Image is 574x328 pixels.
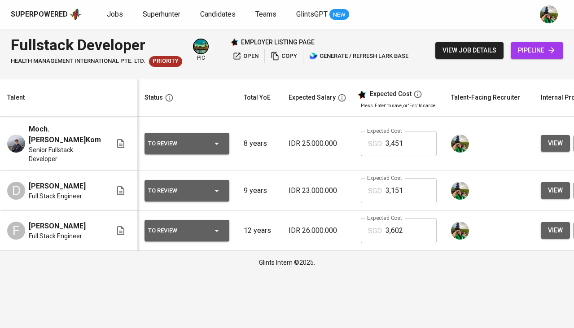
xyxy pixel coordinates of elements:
p: employer listing page [241,38,315,47]
span: GlintsGPT [296,10,328,18]
img: eva@glints.com [451,222,469,240]
span: view job details [443,45,496,56]
p: SGD [368,226,382,236]
div: Fullstack Developer [11,34,182,56]
span: NEW [329,10,349,19]
a: Jobs [107,9,125,20]
button: lark generate / refresh lark base [307,49,411,63]
div: pic [193,39,209,62]
button: view [541,135,570,152]
div: Superpowered [11,9,68,20]
span: Candidates [200,10,236,18]
p: 9 years [244,185,274,196]
div: Total YoE [244,92,271,103]
p: 8 years [244,138,274,149]
button: To Review [145,133,229,154]
p: 12 years [244,225,274,236]
img: app logo [70,8,82,21]
p: IDR 26.000.000 [289,225,346,236]
span: Teams [255,10,276,18]
a: GlintsGPT NEW [296,9,349,20]
span: Jobs [107,10,123,18]
div: F [7,222,25,240]
img: eva@glints.com [451,135,469,153]
img: eva@glints.com [540,5,558,23]
button: To Review [145,180,229,201]
span: view [548,185,563,196]
a: Candidates [200,9,237,20]
a: Teams [255,9,278,20]
div: Expected Salary [289,92,336,103]
p: Press 'Enter' to save, or 'Esc' to cancel [361,102,437,109]
div: To Review [148,225,197,236]
p: SGD [368,186,382,197]
div: Talent [7,92,25,103]
img: a5d44b89-0c59-4c54-99d0-a63b29d42bd3.jpg [194,39,208,53]
span: Senior Fullstack Developer [29,145,101,163]
div: Status [145,92,163,103]
span: Superhunter [143,10,180,18]
span: Full Stack Engineer [29,232,82,241]
button: view [541,222,570,239]
p: SGD [368,139,382,149]
img: Glints Star [230,38,238,46]
p: IDR 25.000.000 [289,138,346,149]
button: view [541,182,570,199]
div: Talent-Facing Recruiter [451,92,520,103]
span: copy [271,51,297,61]
div: To Review [148,138,197,149]
span: pipeline [518,45,556,56]
span: open [232,51,259,61]
img: lark [309,52,318,61]
p: IDR 23.000.000 [289,185,346,196]
img: glints_star.svg [357,90,366,99]
span: view [548,138,563,149]
img: eva@glints.com [451,182,469,200]
button: copy [268,49,299,63]
img: Moch. Faisal Rasid, S.Kom [7,135,25,153]
span: HEALTH MANAGEMENT INTERNATIONAL PTE. LTD. [11,57,145,66]
span: Full Stack Engineer [29,192,82,201]
button: To Review [145,220,229,241]
span: [PERSON_NAME] [29,221,86,232]
span: view [548,225,563,236]
div: Expected Cost [370,90,412,98]
span: Moch. [PERSON_NAME]Kom [29,124,101,145]
span: [PERSON_NAME] [29,181,86,192]
a: Superhunter [143,9,182,20]
a: Superpoweredapp logo [11,8,82,21]
span: generate / refresh lark base [309,51,408,61]
button: view job details [435,42,504,59]
div: D [7,182,25,200]
div: To Review [148,185,197,197]
button: open [230,49,261,63]
span: Priority [149,57,182,66]
a: pipeline [511,42,563,59]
